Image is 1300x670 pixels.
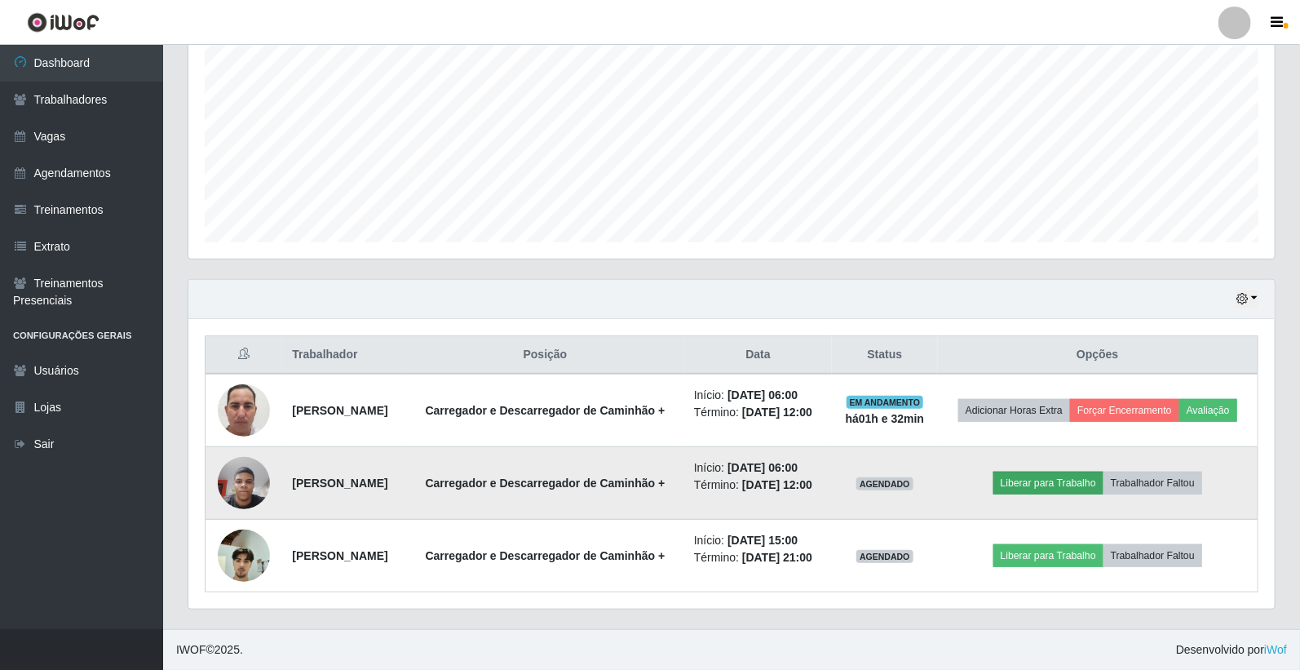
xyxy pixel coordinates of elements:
strong: Carregador e Descarregador de Caminhão + [426,549,665,562]
button: Trabalhador Faltou [1103,544,1202,567]
button: Liberar para Trabalho [993,472,1103,495]
time: [DATE] 21:00 [742,551,812,564]
li: Término: [694,404,822,421]
strong: [PERSON_NAME] [292,549,387,562]
button: Liberar para Trabalho [993,544,1103,567]
li: Término: [694,549,822,566]
button: Trabalhador Faltou [1103,472,1202,495]
span: AGENDADO [856,550,913,563]
li: Início: [694,459,822,477]
button: Avaliação [1179,399,1237,422]
th: Trabalhador [282,336,406,375]
time: [DATE] 15:00 [727,534,798,547]
time: [DATE] 12:00 [742,478,812,491]
img: CoreUI Logo [27,12,99,33]
span: IWOF [176,643,206,656]
li: Início: [694,387,822,404]
time: [DATE] 12:00 [742,406,812,419]
img: 1747863259410.jpeg [218,353,270,468]
button: Adicionar Horas Extra [958,399,1070,422]
span: Desenvolvido por [1176,641,1287,659]
time: [DATE] 06:00 [727,461,798,474]
img: 1751571336809.jpeg [218,448,270,517]
th: Status [832,336,937,375]
time: [DATE] 06:00 [727,388,798,402]
strong: [PERSON_NAME] [292,404,387,417]
strong: Carregador e Descarregador de Caminhão + [426,404,665,417]
span: EM ANDAMENTO [847,396,924,409]
img: 1758840904411.jpeg [218,521,270,590]
strong: Carregador e Descarregador de Caminhão + [426,477,665,490]
span: © 2025 . [176,641,243,659]
li: Término: [694,477,822,494]
span: AGENDADO [856,477,913,490]
button: Forçar Encerramento [1070,399,1179,422]
th: Opções [938,336,1258,375]
li: Início: [694,532,822,549]
strong: há 01 h e 32 min [846,412,925,425]
th: Posição [406,336,684,375]
a: iWof [1264,643,1287,656]
strong: [PERSON_NAME] [292,477,387,490]
th: Data [684,336,832,375]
